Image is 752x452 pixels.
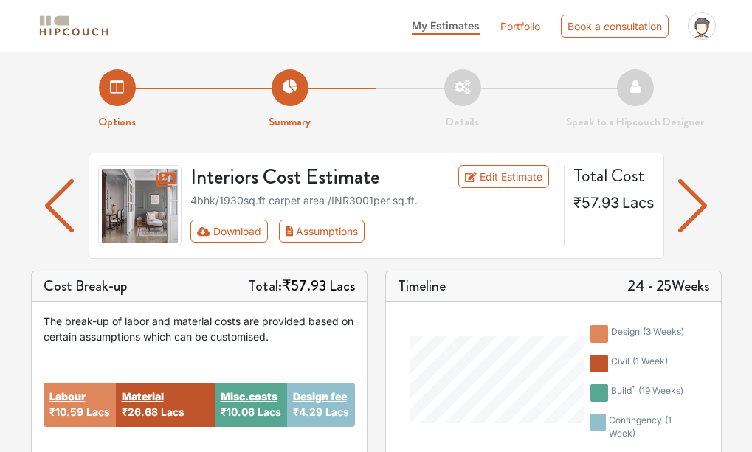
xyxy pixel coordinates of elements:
[329,275,355,296] span: Lacs
[611,325,684,343] div: design
[622,194,655,212] span: Lacs
[293,406,322,418] span: ₹4.29
[49,406,83,418] span: ₹10.59
[632,355,668,366] span: ( 1 week )
[458,165,549,188] a: Edit Estimate
[269,114,311,130] strong: Summary
[293,389,347,404] button: Design fee
[98,114,136,130] strong: Options
[161,406,184,418] span: Lacs
[573,165,652,187] h4: Total Cost
[190,192,555,208] div: 4bhk / 1930 sq.ft carpet area /INR 3001 per sq.ft.
[611,384,683,402] div: build
[412,19,480,32] span: My Estimates
[643,326,684,337] span: ( 3 weeks )
[190,220,555,243] div: Toolbar with button groups
[398,277,446,295] h5: Timeline
[190,220,376,243] div: First group
[678,179,707,232] img: arrow left
[282,275,326,296] span: ₹57.93
[573,194,619,212] span: ₹57.93
[500,18,540,34] a: Portfolio
[86,406,110,418] span: Lacs
[561,15,669,38] div: Book a consultation
[325,406,349,418] span: Lacs
[45,179,74,232] img: arrow left
[37,10,111,43] span: logo-horizontal.svg
[182,165,436,190] h3: Interiors Cost Estimate
[446,114,479,130] strong: Details
[98,165,182,246] img: gallery
[37,13,111,39] img: logo-horizontal.svg
[44,313,355,344] div: The break-up of labor and material costs are provided based on certain assumptions which can be c...
[122,389,164,404] button: Material
[190,220,268,243] button: Download
[638,385,683,396] span: ( 19 weeks )
[279,220,365,243] button: Assumptions
[44,277,128,295] h5: Cost Break-up
[566,114,704,130] strong: Speak to a Hipcouch Designer
[122,406,158,418] span: ₹26.68
[627,277,709,295] h5: 24 - 25 Weeks
[611,355,668,372] div: civil
[221,389,277,404] button: Misc.costs
[221,406,255,418] span: ₹10.06
[609,414,672,439] span: ( 1 week )
[609,414,691,440] div: contingency
[258,406,281,418] span: Lacs
[248,277,355,295] h5: Total:
[49,389,86,404] button: Labour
